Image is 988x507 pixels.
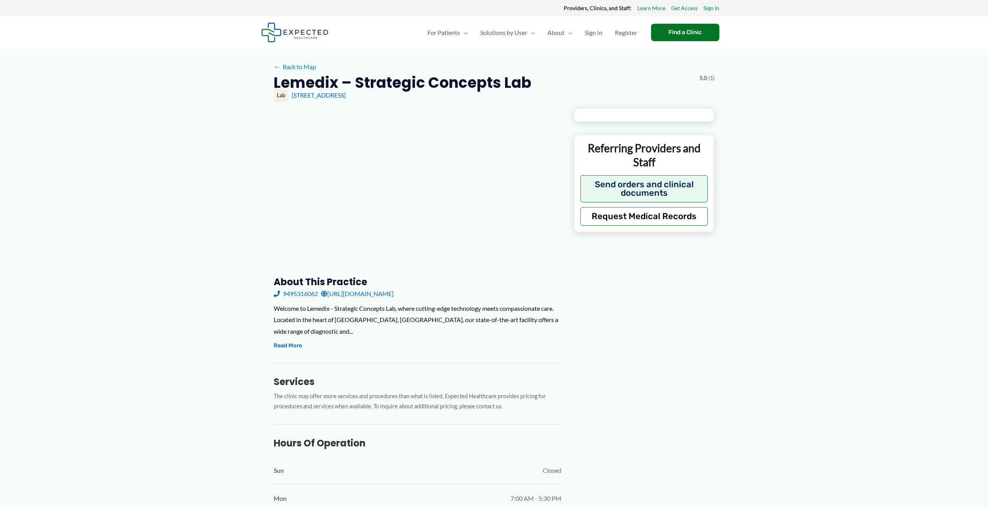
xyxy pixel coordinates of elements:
[609,19,643,46] a: Register
[274,303,561,337] div: Welcome to Lemedix - Strategic Concepts Lab, where cutting-edge technology meets compassionate ca...
[671,3,698,13] a: Get Access
[292,91,346,99] a: [STREET_ADDRESS]
[274,276,561,288] h3: About this practice
[578,19,609,46] a: Sign In
[651,24,719,41] a: Find a Clinic
[700,73,707,83] span: 5.0
[274,341,302,350] button: Read More
[580,175,708,202] button: Send orders and clinical documents
[421,19,643,46] nav: Primary Site Navigation
[580,141,708,169] p: Referring Providers and Staff
[261,23,328,42] img: Expected Healthcare Logo - side, dark font, small
[421,19,474,46] a: For PatientsMenu Toggle
[637,3,665,13] a: Learn More
[321,288,394,300] a: [URL][DOMAIN_NAME]
[274,376,561,388] h3: Services
[274,465,284,476] span: Sun
[274,437,561,449] h3: Hours of Operation
[274,288,318,300] a: 9495316062
[480,19,527,46] span: Solutions by User
[460,19,468,46] span: Menu Toggle
[585,19,603,46] span: Sign In
[541,19,578,46] a: AboutMenu Toggle
[580,207,708,226] button: Request Medical Records
[564,19,572,46] span: Menu Toggle
[708,73,715,83] span: (1)
[274,63,281,70] span: ←
[527,19,535,46] span: Menu Toggle
[274,391,561,412] p: The clinic may offer more services and procedures than what is listed. Expected Healthcare provid...
[274,73,531,92] h2: Lemedix – Strategic Concepts Lab
[274,61,316,73] a: ←Back to Map
[615,19,637,46] span: Register
[547,19,564,46] span: About
[274,89,288,102] div: Lab
[474,19,541,46] a: Solutions by UserMenu Toggle
[274,493,287,504] span: Mon
[564,5,632,11] strong: Providers, Clinics, and Staff:
[703,3,719,13] a: Sign In
[543,465,561,476] span: Closed
[510,493,561,504] span: 7:00 AM - 5:30 PM
[427,19,460,46] span: For Patients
